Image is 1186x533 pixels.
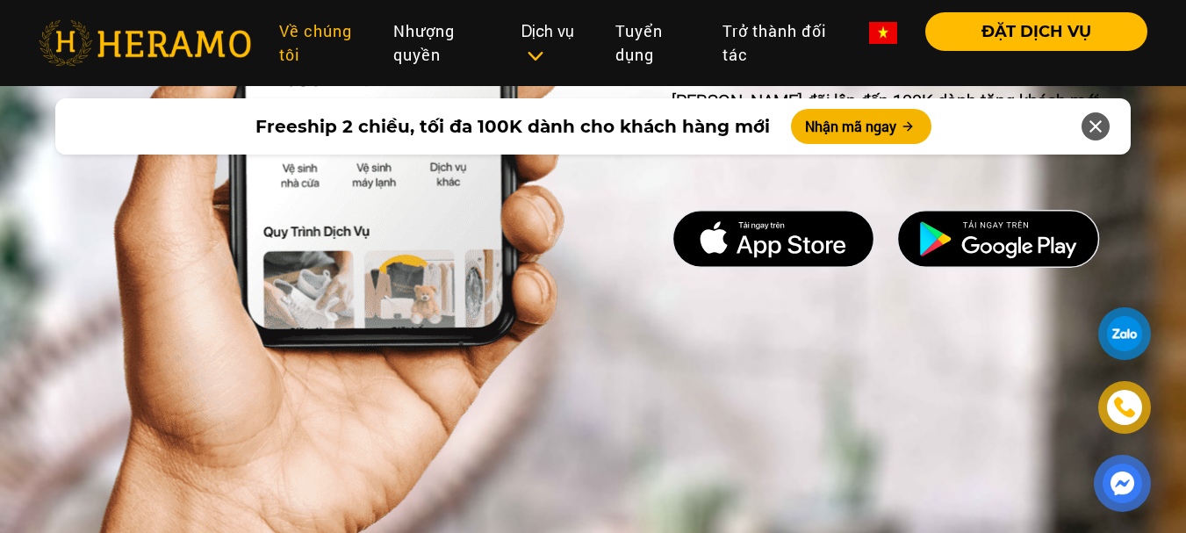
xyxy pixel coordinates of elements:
a: ĐẶT DỊCH VỤ [911,24,1147,40]
span: Freeship 2 chiều, tối đa 100K dành cho khách hàng mới [255,113,770,140]
img: phone-icon [1115,398,1135,417]
a: Trở thành đối tác [708,12,855,74]
img: heramo-logo.png [39,20,251,66]
button: ĐẶT DỊCH VỤ [925,12,1147,51]
a: Về chúng tôi [265,12,379,74]
img: DMCA.com Protection Status [896,210,1100,268]
img: DMCA.com Protection Status [672,210,875,268]
a: Tuyển dụng [601,12,708,74]
button: Nhận mã ngay [791,109,931,144]
img: vn-flag.png [869,22,897,44]
a: Nhượng quyền [379,12,507,74]
img: subToggleIcon [526,47,544,65]
a: phone-icon [1101,384,1148,431]
div: Dịch vụ [521,19,587,67]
